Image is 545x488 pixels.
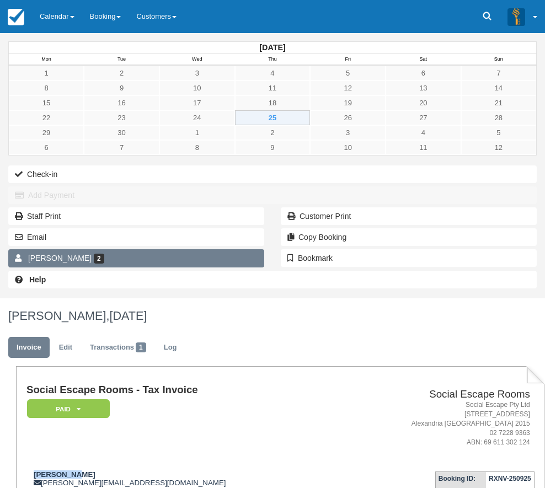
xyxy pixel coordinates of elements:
a: Invoice [8,337,50,358]
button: Add Payment [8,186,537,204]
a: 10 [159,81,235,95]
a: Log [156,337,185,358]
em: Paid [27,399,110,419]
strong: [DATE] [259,43,285,52]
a: 4 [386,125,461,140]
th: Fri [310,53,386,66]
a: 28 [461,110,536,125]
b: Help [29,275,46,284]
a: 3 [159,66,235,81]
address: Social Escape Pty Ltd [STREET_ADDRESS] Alexandria [GEOGRAPHIC_DATA] 2015 02 7228 9363 ABN: 69 611... [341,400,530,448]
a: 23 [84,110,159,125]
a: 11 [386,140,461,155]
a: 4 [235,66,311,81]
a: 18 [235,95,311,110]
a: 16 [84,95,159,110]
th: Wed [159,53,235,66]
span: 1 [136,342,146,352]
th: Booking ID: [435,472,486,486]
a: 25 [235,110,311,125]
a: 5 [461,125,536,140]
a: Transactions1 [82,337,154,358]
a: Staff Print [8,207,264,225]
a: 9 [235,140,311,155]
strong: [PERSON_NAME] [34,470,95,479]
a: 12 [461,140,536,155]
a: 3 [310,125,386,140]
a: 8 [159,140,235,155]
a: 29 [9,125,84,140]
a: Edit [51,337,81,358]
a: 30 [84,125,159,140]
a: 11 [235,81,311,95]
a: Customer Print [281,207,537,225]
img: A3 [507,8,525,25]
th: Tue [84,53,159,66]
a: 9 [84,81,159,95]
th: Sat [386,53,461,66]
a: 14 [461,81,536,95]
a: Paid [26,399,106,419]
button: Bookmark [281,249,537,267]
a: 17 [159,95,235,110]
a: 21 [461,95,536,110]
a: 22 [9,110,84,125]
a: 7 [84,140,159,155]
th: Mon [9,53,84,66]
a: 1 [9,66,84,81]
a: 15 [9,95,84,110]
span: [PERSON_NAME] [28,254,92,262]
a: 6 [9,140,84,155]
h1: [PERSON_NAME], [8,309,537,323]
h2: Social Escape Rooms [341,389,530,400]
a: [PERSON_NAME] 2 [8,249,264,267]
a: 19 [310,95,386,110]
button: Copy Booking [281,228,537,246]
a: 10 [310,140,386,155]
a: 27 [386,110,461,125]
th: Sun [461,53,537,66]
a: 20 [386,95,461,110]
th: Thu [235,53,311,66]
a: 13 [386,81,461,95]
span: [DATE] [109,309,147,323]
a: 1 [159,125,235,140]
button: Email [8,228,264,246]
a: 5 [310,66,386,81]
h1: Social Escape Rooms - Tax Invoice [26,384,336,396]
span: 2 [94,254,104,264]
img: checkfront-main-nav-mini-logo.png [8,9,24,25]
strong: RXNV-250925 [489,475,531,482]
a: 2 [84,66,159,81]
button: Check-in [8,165,537,183]
a: 24 [159,110,235,125]
a: 8 [9,81,84,95]
a: 2 [235,125,311,140]
a: 12 [310,81,386,95]
a: 6 [386,66,461,81]
a: 26 [310,110,386,125]
a: 7 [461,66,536,81]
a: Help [8,271,537,288]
